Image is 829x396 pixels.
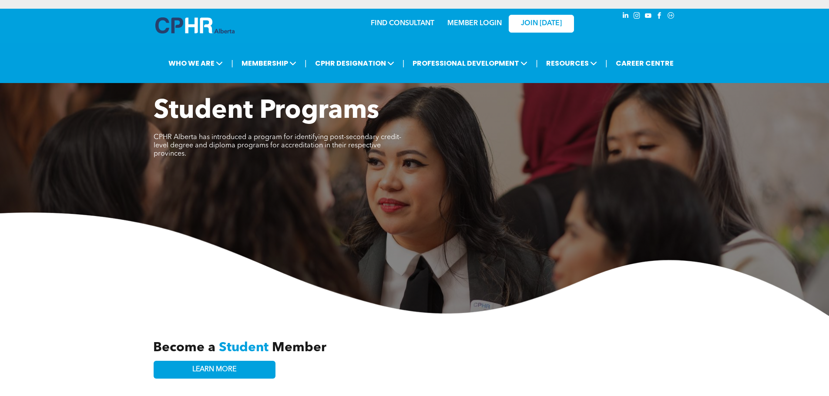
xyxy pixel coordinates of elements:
a: LEARN MORE [154,361,275,379]
li: | [605,54,607,72]
span: MEMBERSHIP [239,55,299,71]
span: LEARN MORE [192,366,236,374]
span: Become a [153,341,215,354]
span: PROFESSIONAL DEVELOPMENT [410,55,530,71]
span: JOIN [DATE] [521,20,562,28]
span: Member [272,341,326,354]
a: youtube [644,11,653,23]
span: Student Programs [154,98,379,124]
a: JOIN [DATE] [509,15,574,33]
a: CAREER CENTRE [613,55,676,71]
a: Social network [666,11,676,23]
li: | [403,54,405,72]
li: | [536,54,538,72]
a: FIND CONSULTANT [371,20,434,27]
img: A blue and white logo for cp alberta [155,17,235,33]
span: RESOURCES [544,55,600,71]
a: instagram [632,11,642,23]
li: | [305,54,307,72]
a: facebook [655,11,665,23]
span: Student [219,341,269,354]
span: WHO WE ARE [166,55,225,71]
a: MEMBER LOGIN [447,20,502,27]
li: | [231,54,233,72]
a: linkedin [621,11,631,23]
span: CPHR DESIGNATION [312,55,397,71]
span: CPHR Alberta has introduced a program for identifying post-secondary credit-level degree and dipl... [154,134,401,157]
